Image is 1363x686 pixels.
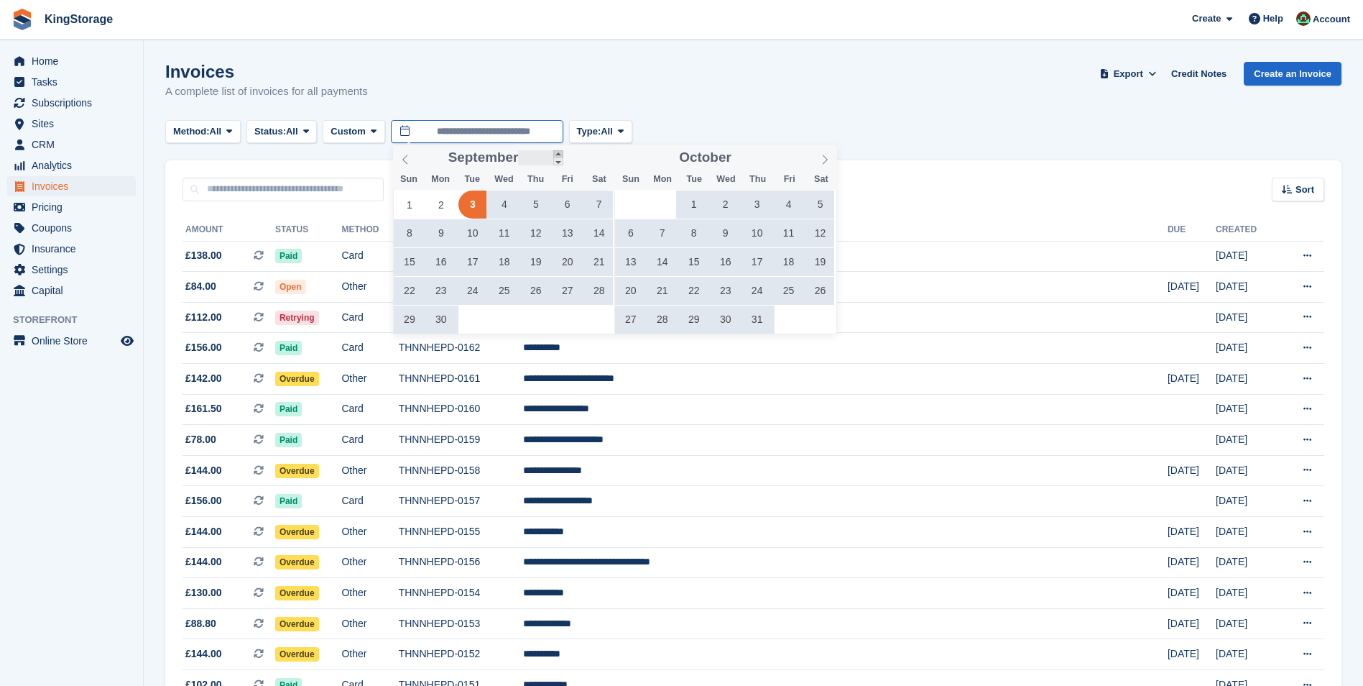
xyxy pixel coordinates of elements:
[490,219,518,247] span: September 11, 2024
[119,332,136,349] a: Preview store
[680,277,708,305] span: October 22, 2024
[1263,12,1283,26] span: Help
[7,72,136,92] a: menu
[1216,455,1278,486] td: [DATE]
[32,51,118,71] span: Home
[173,124,210,139] span: Method:
[731,150,777,165] input: Year
[1165,62,1232,86] a: Credit Notes
[32,72,118,92] span: Tasks
[341,302,398,333] td: Card
[458,191,486,219] span: September 3, 2024
[399,333,523,364] td: THNNHEPD-0162
[448,151,519,165] span: September
[165,62,368,81] h1: Invoices
[490,248,518,276] span: September 18, 2024
[341,517,398,548] td: Other
[647,175,678,184] span: Mon
[1295,183,1314,197] span: Sort
[522,277,550,305] span: September 26, 2024
[1216,486,1278,517] td: [DATE]
[743,248,771,276] span: October 17, 2024
[185,585,222,600] span: £130.00
[806,191,834,219] span: October 5, 2024
[399,364,523,395] td: THNNHEPD-0161
[275,464,319,478] span: Overdue
[741,175,773,184] span: Thu
[32,93,118,113] span: Subscriptions
[680,191,708,219] span: October 1, 2024
[341,578,398,609] td: Other
[399,639,523,670] td: THNNHEPD-0152
[399,517,523,548] td: THNNHEPD-0155
[1168,455,1216,486] td: [DATE]
[553,191,581,219] span: September 6, 2024
[1114,67,1143,81] span: Export
[711,306,739,334] span: October 30, 2024
[399,455,523,486] td: THNNHEPD-0158
[648,248,676,276] span: October 14, 2024
[569,120,632,144] button: Type: All
[395,219,423,247] span: September 8, 2024
[395,191,423,219] span: September 1, 2024
[1216,578,1278,609] td: [DATE]
[395,277,423,305] span: September 22, 2024
[32,134,118,155] span: CRM
[32,176,118,196] span: Invoices
[185,371,222,386] span: £142.00
[425,175,456,184] span: Mon
[1216,547,1278,578] td: [DATE]
[185,493,222,508] span: £156.00
[1216,639,1278,670] td: [DATE]
[185,463,222,478] span: £144.00
[490,191,518,219] span: September 4, 2024
[615,175,647,184] span: Sun
[341,608,398,639] td: Other
[246,120,317,144] button: Status: All
[806,219,834,247] span: October 12, 2024
[522,248,550,276] span: September 19, 2024
[775,277,803,305] span: October 25, 2024
[774,175,805,184] span: Fri
[275,219,341,242] th: Status
[743,219,771,247] span: October 10, 2024
[616,277,644,305] span: October 20, 2024
[680,248,708,276] span: October 15, 2024
[1168,578,1216,609] td: [DATE]
[1168,219,1216,242] th: Due
[585,219,613,247] span: September 14, 2024
[805,175,837,184] span: Sat
[7,197,136,217] a: menu
[341,333,398,364] td: Card
[185,279,216,294] span: £84.00
[185,310,222,325] span: £112.00
[1168,608,1216,639] td: [DATE]
[32,197,118,217] span: Pricing
[182,219,275,242] th: Amount
[393,175,425,184] span: Sun
[185,432,216,447] span: £78.00
[601,124,613,139] span: All
[518,150,563,165] input: Year
[341,486,398,517] td: Card
[711,219,739,247] span: October 9, 2024
[585,277,613,305] span: September 28, 2024
[648,277,676,305] span: October 21, 2024
[1216,333,1278,364] td: [DATE]
[275,494,302,508] span: Paid
[1168,364,1216,395] td: [DATE]
[7,134,136,155] a: menu
[341,394,398,425] td: Card
[254,124,286,139] span: Status:
[7,239,136,259] a: menu
[1192,12,1221,26] span: Create
[552,175,583,184] span: Fri
[341,219,398,242] th: Method
[680,306,708,334] span: October 29, 2024
[11,9,33,30] img: stora-icon-8386f47178a22dfd0bd8f6a31ec36ba5ce8667c1dd55bd0f319d3a0aa187defe.svg
[490,277,518,305] span: September 25, 2024
[1216,241,1278,272] td: [DATE]
[743,191,771,219] span: October 3, 2024
[585,248,613,276] span: September 21, 2024
[275,555,319,570] span: Overdue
